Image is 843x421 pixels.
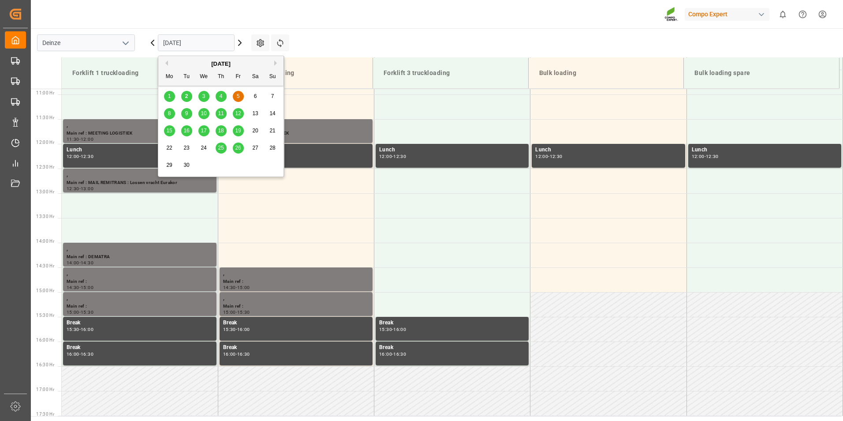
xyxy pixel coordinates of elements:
div: 12:30 [81,154,93,158]
span: 2 [185,93,188,99]
div: 16:30 [81,352,93,356]
div: Main ref : [67,303,213,310]
span: 6 [254,93,257,99]
div: 16:30 [393,352,406,356]
div: Main ref : [223,278,369,286]
div: Choose Wednesday, September 10th, 2025 [198,108,209,119]
span: 10 [201,110,206,117]
span: 1 [168,93,171,99]
div: Break [223,343,369,352]
span: 14:30 Hr [36,263,54,268]
div: month 2025-09 [161,88,281,174]
div: Choose Thursday, September 25th, 2025 [216,143,227,154]
div: 15:30 [223,327,236,331]
div: 12:30 [706,154,719,158]
div: - [392,154,393,158]
div: - [79,286,81,289]
div: , [67,269,213,278]
span: 3 [202,93,205,99]
span: 12:30 Hr [36,165,54,169]
span: 17:30 Hr [36,412,54,417]
div: 11:30 [67,137,79,141]
div: 12:30 [550,154,563,158]
div: , [67,170,213,179]
div: Lunch [223,146,369,154]
div: Choose Wednesday, September 17th, 2025 [198,125,209,136]
span: 24 [201,145,206,151]
div: Lunch [535,146,681,154]
span: 15:30 Hr [36,313,54,318]
div: Choose Saturday, September 27th, 2025 [250,143,261,154]
span: 15 [166,128,172,134]
img: Screenshot%202023-09-29%20at%2010.02.21.png_1712312052.png [664,7,679,22]
div: Main ref : [67,278,213,286]
div: - [236,327,237,331]
div: Bulk loading [536,65,677,81]
span: 28 [269,145,275,151]
div: 15:30 [67,327,79,331]
div: - [79,327,81,331]
div: Choose Saturday, September 13th, 2025 [250,108,261,119]
div: Choose Tuesday, September 9th, 2025 [181,108,192,119]
div: Lunch [379,146,525,154]
div: - [392,352,393,356]
div: - [236,310,237,314]
span: 25 [218,145,224,151]
div: 14:30 [223,286,236,289]
div: Choose Saturday, September 20th, 2025 [250,125,261,136]
div: 15:00 [223,310,236,314]
span: 16:30 Hr [36,362,54,367]
button: show 0 new notifications [773,4,793,24]
button: Previous Month [163,60,168,66]
div: - [79,137,81,141]
div: 15:30 [379,327,392,331]
div: Fr [233,71,244,83]
span: 7 [271,93,274,99]
div: 12:00 [67,154,79,158]
div: 12:00 [535,154,548,158]
div: Compo Expert [685,8,769,21]
div: - [79,187,81,191]
div: 16:00 [379,352,392,356]
div: 15:00 [67,310,79,314]
span: 22 [166,145,172,151]
div: Main ref : MAIL REMITRANS : Lossen vracht Eurakor [67,179,213,187]
div: 15:00 [81,286,93,289]
span: 13:30 Hr [36,214,54,219]
span: 20 [252,128,258,134]
button: Help Center [793,4,813,24]
span: 27 [252,145,258,151]
div: Choose Wednesday, September 24th, 2025 [198,143,209,154]
div: 16:00 [67,352,79,356]
span: 16 [183,128,189,134]
div: Choose Sunday, September 21st, 2025 [267,125,278,136]
span: 13 [252,110,258,117]
div: Break [223,319,369,327]
input: DD.MM.YYYY [158,34,235,51]
div: Choose Friday, September 5th, 2025 [233,91,244,102]
div: Choose Monday, September 29th, 2025 [164,160,175,171]
span: 17 [201,128,206,134]
div: Main ref : [223,303,369,310]
div: Choose Monday, September 8th, 2025 [164,108,175,119]
span: 5 [237,93,240,99]
div: Break [67,319,213,327]
span: 14:00 Hr [36,239,54,244]
div: 15:00 [237,286,250,289]
span: 16:00 Hr [36,338,54,342]
div: - [236,286,237,289]
div: - [79,261,81,265]
div: We [198,71,209,83]
div: - [548,154,549,158]
div: Choose Friday, September 12th, 2025 [233,108,244,119]
div: - [79,310,81,314]
span: 11 [218,110,224,117]
div: Choose Monday, September 15th, 2025 [164,125,175,136]
div: 15:30 [237,310,250,314]
div: - [392,327,393,331]
span: 11:30 Hr [36,115,54,120]
div: Lunch [692,146,838,154]
div: [DATE] [158,60,283,68]
button: Compo Expert [685,6,773,23]
span: 15:00 Hr [36,288,54,293]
